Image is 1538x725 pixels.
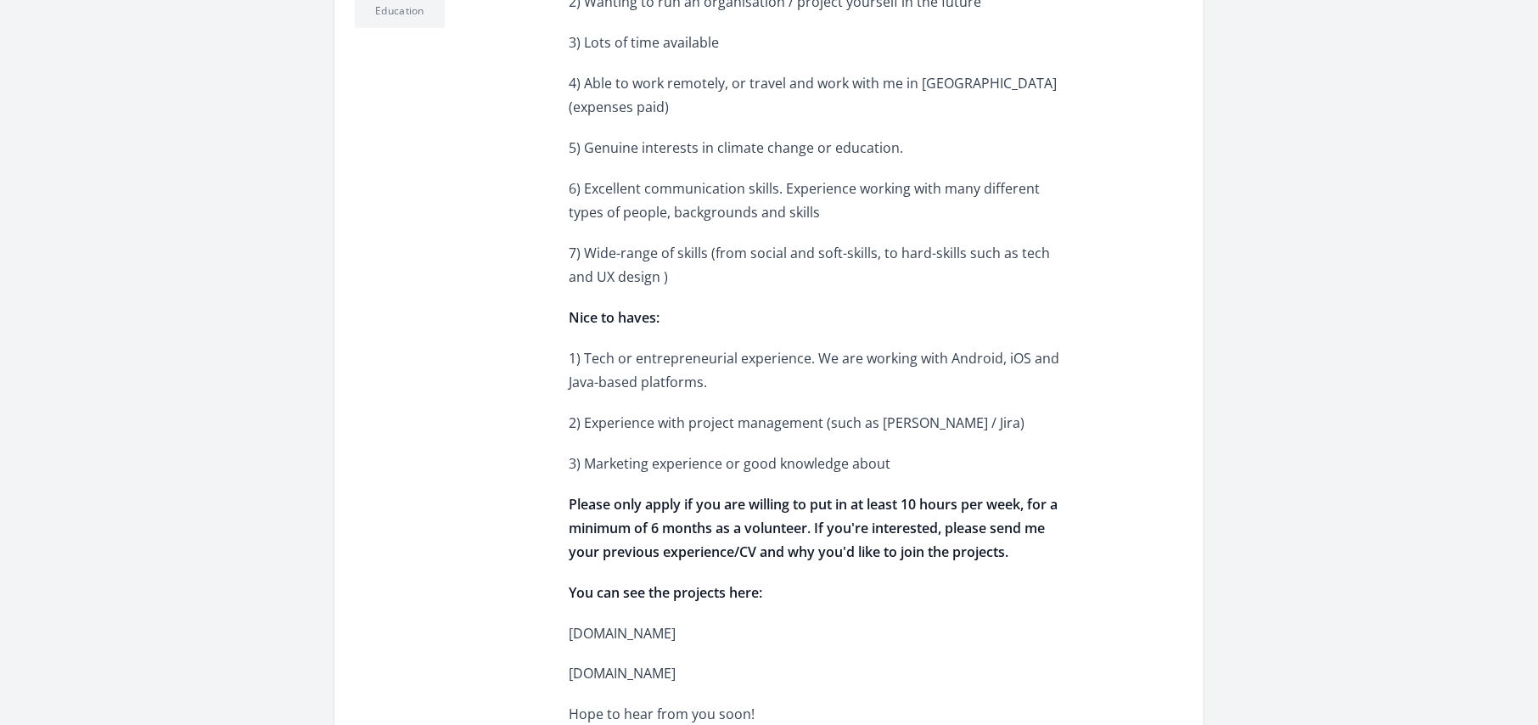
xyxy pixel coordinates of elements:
p: 5) Genuine interests in climate change or education. [569,136,1065,160]
p: 3) Lots of time available [569,31,1065,54]
p: 2) Experience with project management (such as [PERSON_NAME] / Jira) [569,411,1065,435]
p: 6) Excellent communication skills. Experience working with many different types of people, backgr... [569,177,1065,224]
p: 1) Tech or entrepreneurial experience. We are working with Android, iOS and Java-based platforms. [569,346,1065,394]
strong: Nice to haves: [569,308,660,327]
p: 4) Able to work remotely, or travel and work with me in [GEOGRAPHIC_DATA] (expenses paid) [569,71,1065,119]
p: 7) Wide-range of skills (from social and soft-skills, to hard-skills such as tech and UX design ) [569,241,1065,289]
p: [DOMAIN_NAME] [569,621,1065,645]
p: 3) Marketing experience or good knowledge about [569,452,1065,475]
p: [DOMAIN_NAME] [569,662,1065,686]
strong: Please only apply if you are willing to put in at least 10 hours per week, for a minimum of 6 mon... [569,495,1058,561]
strong: You can see the projects here: [569,583,762,602]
